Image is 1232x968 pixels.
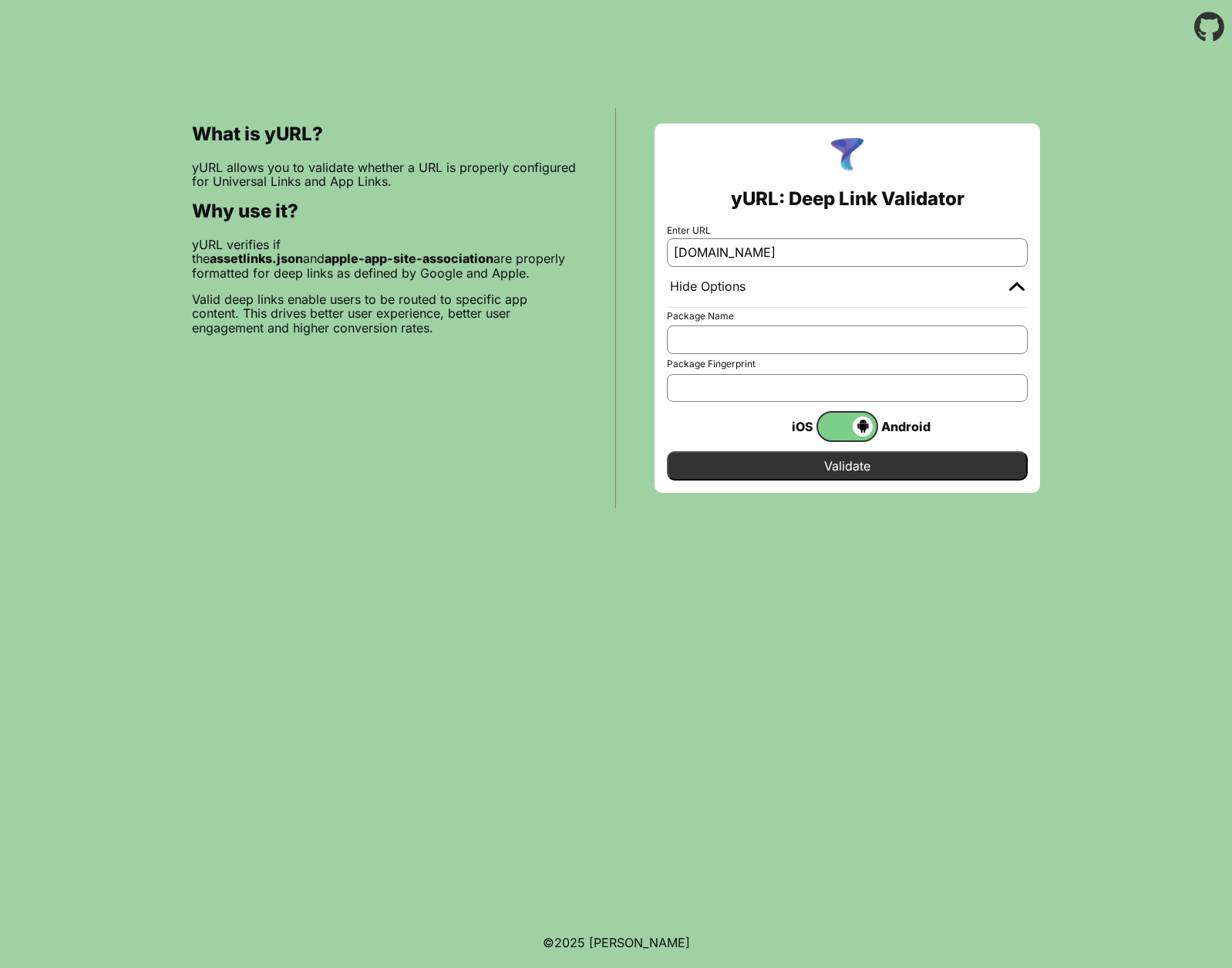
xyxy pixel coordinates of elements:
span: 2025 [554,935,585,950]
div: Android [878,417,940,437]
input: e.g. https://app.chayev.com/xyx [667,238,1028,266]
h2: Why use it? [192,201,577,222]
div: Hide Options [670,279,746,295]
h2: What is yURL? [192,123,577,145]
label: Enter URL [667,225,1028,236]
p: yURL verifies if the and are properly formatted for deep links as defined by Google and Apple. [192,238,577,280]
b: apple-app-site-association [325,251,493,266]
footer: © [543,917,690,968]
div: iOS [755,417,816,437]
label: Package Fingerprint [667,359,1028,369]
img: chevron [1009,282,1025,291]
label: Package Name [667,311,1028,322]
input: Validate [667,451,1028,481]
h2: yURL: Deep Link Validator [731,188,964,210]
p: Valid deep links enable users to be routed to specific app content. This drives better user exper... [192,292,577,335]
p: yURL allows you to validate whether a URL is properly configured for Universal Links and App Links. [192,160,577,189]
img: yURL Logo [827,136,867,176]
a: Michael Ibragimchayev's Personal Site [589,935,690,950]
b: assetlinks.json [210,251,303,266]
